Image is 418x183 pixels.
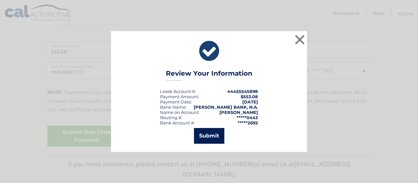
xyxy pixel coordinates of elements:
h3: Review Your Information [166,69,252,81]
span: $553.08 [241,94,258,99]
span: [DATE] [242,99,258,104]
div: Bank Name: [160,104,187,110]
div: Bank Account #: [160,120,195,125]
div: Name on Account: [160,110,200,115]
strong: [PERSON_NAME] [219,110,258,115]
div: : [160,99,192,104]
button: × [293,33,306,46]
div: Payment Amount: [160,94,199,99]
div: Lease Account #: [160,89,196,94]
span: Payment Date [160,99,191,104]
button: Submit [194,128,224,144]
strong: 44455545898 [227,89,258,94]
div: Routing #: [160,115,182,120]
strong: [PERSON_NAME] BANK, N.A. [194,104,258,110]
